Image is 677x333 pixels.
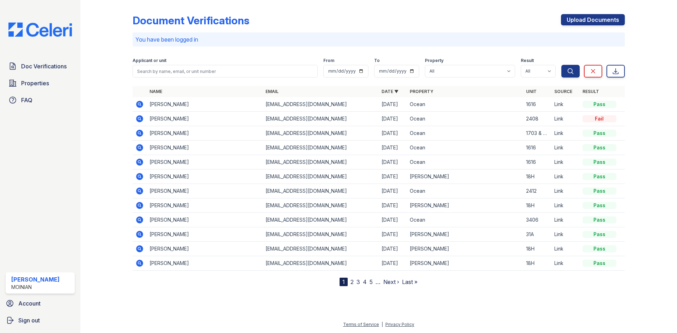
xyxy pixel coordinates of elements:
[561,14,625,25] a: Upload Documents
[263,126,379,141] td: [EMAIL_ADDRESS][DOMAIN_NAME]
[523,141,551,155] td: 1616
[18,316,40,325] span: Sign out
[583,245,616,252] div: Pass
[385,322,414,327] a: Privacy Policy
[407,126,523,141] td: Ocean
[147,126,263,141] td: [PERSON_NAME]
[323,58,334,63] label: From
[18,299,41,308] span: Account
[379,213,407,227] td: [DATE]
[263,184,379,198] td: [EMAIL_ADDRESS][DOMAIN_NAME]
[523,112,551,126] td: 2408
[551,141,580,155] td: Link
[407,155,523,169] td: Ocean
[551,169,580,184] td: Link
[407,97,523,112] td: Ocean
[407,256,523,271] td: [PERSON_NAME]
[523,126,551,141] td: 1703 & 3001
[6,93,75,107] a: FAQ
[147,227,263,242] td: [PERSON_NAME]
[6,59,75,73] a: Doc Verifications
[147,155,263,169] td: [PERSON_NAME]
[551,198,580,213] td: Link
[147,256,263,271] td: [PERSON_NAME]
[379,141,407,155] td: [DATE]
[407,213,523,227] td: Ocean
[551,112,580,126] td: Link
[583,187,616,195] div: Pass
[407,242,523,256] td: [PERSON_NAME]
[266,89,279,94] a: Email
[523,97,551,112] td: 1616
[6,76,75,90] a: Properties
[551,126,580,141] td: Link
[374,58,380,63] label: To
[523,227,551,242] td: 31A
[523,155,551,169] td: 1616
[147,141,263,155] td: [PERSON_NAME]
[407,112,523,126] td: Ocean
[379,256,407,271] td: [DATE]
[583,231,616,238] div: Pass
[583,115,616,122] div: Fail
[11,275,60,284] div: [PERSON_NAME]
[263,169,379,184] td: [EMAIL_ADDRESS][DOMAIN_NAME]
[133,14,249,27] div: Document Verifications
[263,213,379,227] td: [EMAIL_ADDRESS][DOMAIN_NAME]
[147,242,263,256] td: [PERSON_NAME]
[382,322,383,327] div: |
[135,35,622,44] p: You have been logged in
[379,198,407,213] td: [DATE]
[583,173,616,180] div: Pass
[263,112,379,126] td: [EMAIL_ADDRESS][DOMAIN_NAME]
[147,112,263,126] td: [PERSON_NAME]
[11,284,60,291] div: Moinian
[407,198,523,213] td: [PERSON_NAME]
[583,101,616,108] div: Pass
[551,184,580,198] td: Link
[425,58,444,63] label: Property
[583,216,616,223] div: Pass
[383,278,399,285] a: Next ›
[263,242,379,256] td: [EMAIL_ADDRESS][DOMAIN_NAME]
[21,96,32,104] span: FAQ
[407,227,523,242] td: [PERSON_NAME]
[551,227,580,242] td: Link
[3,313,78,327] a: Sign out
[551,242,580,256] td: Link
[583,159,616,166] div: Pass
[133,65,318,78] input: Search by name, email, or unit number
[407,184,523,198] td: Ocean
[376,278,380,286] span: …
[551,213,580,227] td: Link
[647,305,670,326] iframe: chat widget
[379,112,407,126] td: [DATE]
[263,141,379,155] td: [EMAIL_ADDRESS][DOMAIN_NAME]
[554,89,572,94] a: Source
[523,198,551,213] td: 18H
[551,256,580,271] td: Link
[379,227,407,242] td: [DATE]
[263,198,379,213] td: [EMAIL_ADDRESS][DOMAIN_NAME]
[583,130,616,137] div: Pass
[402,278,417,285] a: Last »
[583,89,599,94] a: Result
[410,89,433,94] a: Property
[521,58,534,63] label: Result
[523,242,551,256] td: 18H
[523,169,551,184] td: 18H
[379,242,407,256] td: [DATE]
[3,23,78,37] img: CE_Logo_Blue-a8612792a0a2168367f1c8372b55b34899dd931a85d93a1a3d3e32e68fde9ad4.png
[379,126,407,141] td: [DATE]
[147,97,263,112] td: [PERSON_NAME]
[523,184,551,198] td: 2412
[583,144,616,151] div: Pass
[370,278,373,285] a: 5
[363,278,367,285] a: 4
[523,256,551,271] td: 18H
[407,169,523,184] td: [PERSON_NAME]
[21,79,49,87] span: Properties
[263,227,379,242] td: [EMAIL_ADDRESS][DOMAIN_NAME]
[147,198,263,213] td: [PERSON_NAME]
